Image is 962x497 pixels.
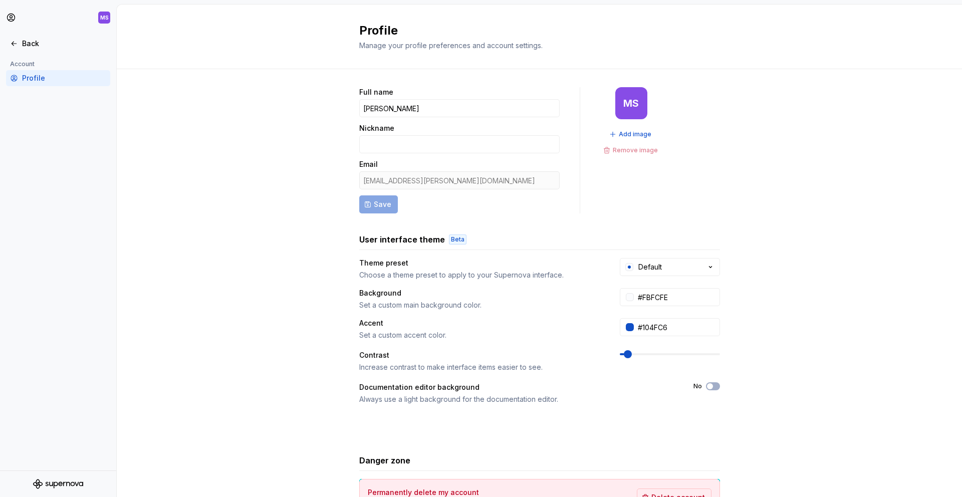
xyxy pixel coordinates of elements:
button: MS [2,7,114,29]
a: Back [6,36,110,52]
div: Choose a theme preset to apply to your Supernova interface. [359,270,602,280]
div: Back [22,39,106,49]
label: Email [359,159,378,169]
div: Beta [449,234,466,244]
div: MS [100,14,109,22]
h2: Profile [359,23,708,39]
div: Increase contrast to make interface items easier to see. [359,362,602,372]
input: #104FC6 [634,318,720,336]
button: Default [620,258,720,276]
div: Set a custom main background color. [359,300,602,310]
label: Full name [359,87,393,97]
label: Nickname [359,123,394,133]
button: Add image [606,127,656,141]
div: Account [6,58,39,70]
span: Add image [619,130,651,138]
span: Manage your profile preferences and account settings. [359,41,543,50]
a: Profile [6,70,110,86]
div: Background [359,288,602,298]
svg: Supernova Logo [33,479,83,489]
div: Profile [22,73,106,83]
input: #FFFFFF [634,288,720,306]
div: Theme preset [359,258,602,268]
div: Default [638,262,662,272]
h3: User interface theme [359,233,445,245]
div: MS [623,99,639,107]
label: No [693,382,702,390]
h3: Danger zone [359,454,410,466]
div: Contrast [359,350,602,360]
div: Set a custom accent color. [359,330,602,340]
div: Documentation editor background [359,382,675,392]
div: Always use a light background for the documentation editor. [359,394,675,404]
div: Accent [359,318,602,328]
